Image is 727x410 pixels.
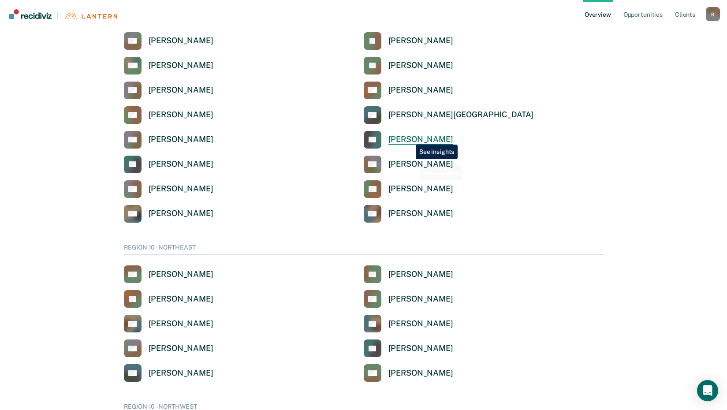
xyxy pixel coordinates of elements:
div: [PERSON_NAME] [149,134,213,145]
a: [PERSON_NAME] [364,364,453,382]
a: [PERSON_NAME] [124,156,213,173]
a: [PERSON_NAME] [124,32,213,50]
div: [PERSON_NAME] [149,294,213,304]
a: [PERSON_NAME] [364,82,453,99]
a: [PERSON_NAME] [364,290,453,308]
a: [PERSON_NAME] [124,265,213,283]
div: Open Intercom Messenger [697,380,718,401]
div: [PERSON_NAME] [149,368,213,378]
div: [PERSON_NAME] [388,209,453,219]
a: [PERSON_NAME] [364,156,453,173]
img: Lantern [64,12,117,19]
a: [PERSON_NAME] [364,32,453,50]
a: [PERSON_NAME] [124,364,213,382]
div: [PERSON_NAME] [149,269,213,280]
div: [PERSON_NAME] [149,110,213,120]
div: [PERSON_NAME] [149,36,213,46]
a: [PERSON_NAME] [124,290,213,308]
div: [PERSON_NAME][GEOGRAPHIC_DATA] [388,110,534,120]
a: [PERSON_NAME] [124,205,213,223]
div: REGION 10 - NORTHEAST [124,244,604,255]
div: [PERSON_NAME] [388,85,453,95]
div: [PERSON_NAME] [388,36,453,46]
a: [PERSON_NAME] [124,82,213,99]
a: [PERSON_NAME] [124,315,213,332]
a: [PERSON_NAME] [364,205,453,223]
div: [PERSON_NAME] [388,134,453,145]
div: [PERSON_NAME] [149,319,213,329]
div: [PERSON_NAME] [149,343,213,354]
a: [PERSON_NAME] [364,180,453,198]
a: [PERSON_NAME] [124,180,213,198]
a: [PERSON_NAME] [364,339,453,357]
a: [PERSON_NAME] [124,106,213,124]
div: [PERSON_NAME] [388,60,453,71]
div: [PERSON_NAME] [388,159,453,169]
div: [PERSON_NAME] [149,209,213,219]
div: [PERSON_NAME] [149,85,213,95]
div: [PERSON_NAME] [388,269,453,280]
button: Profile dropdown button [706,7,720,21]
div: [PERSON_NAME] [388,368,453,378]
a: [PERSON_NAME] [364,315,453,332]
div: [PERSON_NAME] [388,184,453,194]
a: [PERSON_NAME] [364,265,453,283]
a: [PERSON_NAME] [124,57,213,75]
div: [PERSON_NAME] [388,294,453,304]
div: [PERSON_NAME] [149,184,213,194]
a: [PERSON_NAME][GEOGRAPHIC_DATA] [364,106,534,124]
img: Recidiviz [9,9,52,19]
span: | [52,11,64,19]
div: [PERSON_NAME] [388,343,453,354]
a: [PERSON_NAME] [124,131,213,149]
a: [PERSON_NAME] [364,57,453,75]
div: [PERSON_NAME] [149,159,213,169]
div: [PERSON_NAME] [388,319,453,329]
div: R [706,7,720,21]
a: [PERSON_NAME] [364,131,453,149]
a: [PERSON_NAME] [124,339,213,357]
div: [PERSON_NAME] [149,60,213,71]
